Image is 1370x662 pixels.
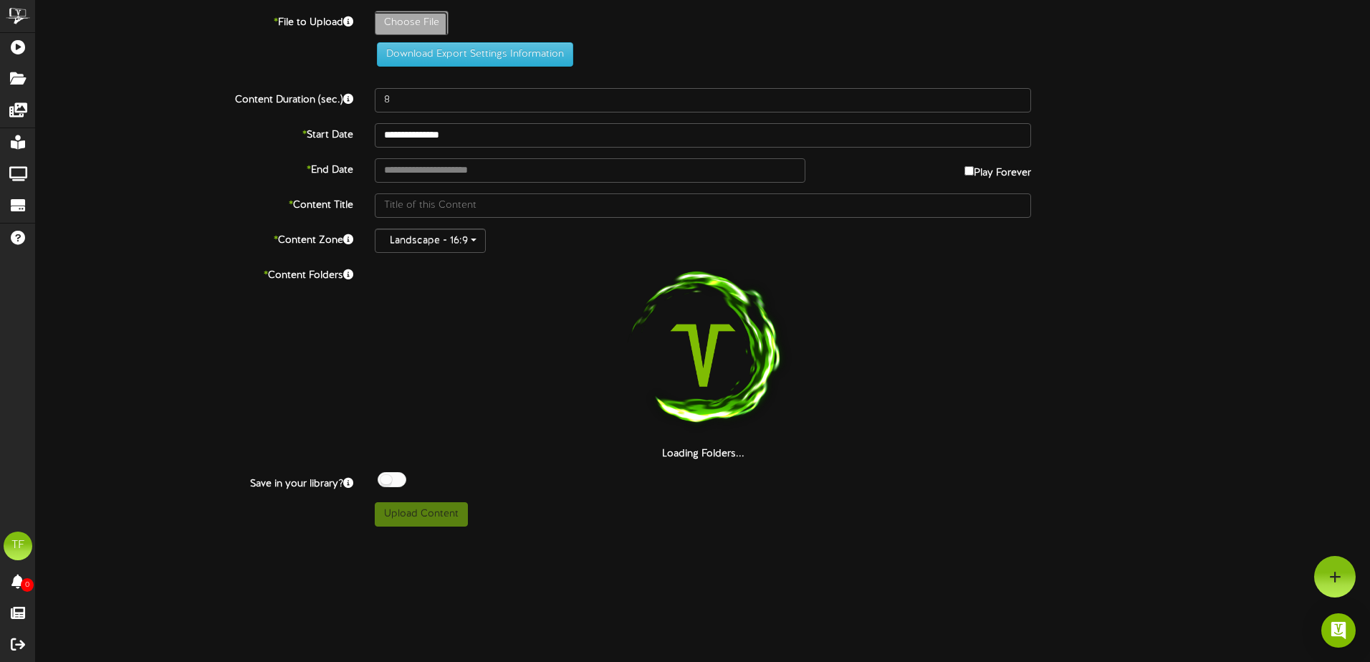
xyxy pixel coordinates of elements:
span: 0 [21,578,34,592]
label: Start Date [25,123,364,143]
div: Open Intercom Messenger [1321,613,1356,648]
button: Upload Content [375,502,468,527]
label: Content Zone [25,229,364,248]
div: TF [4,532,32,560]
label: Play Forever [964,158,1031,181]
label: Save in your library? [25,472,364,491]
label: Content Duration (sec.) [25,88,364,107]
input: Play Forever [964,166,974,176]
img: loading-spinner-1.png [611,264,795,447]
label: Content Folders [25,264,364,283]
label: End Date [25,158,364,178]
button: Download Export Settings Information [377,42,573,67]
label: File to Upload [25,11,364,30]
label: Content Title [25,193,364,213]
button: Landscape - 16:9 [375,229,486,253]
a: Download Export Settings Information [370,49,573,59]
input: Title of this Content [375,193,1031,218]
strong: Loading Folders... [662,448,744,459]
